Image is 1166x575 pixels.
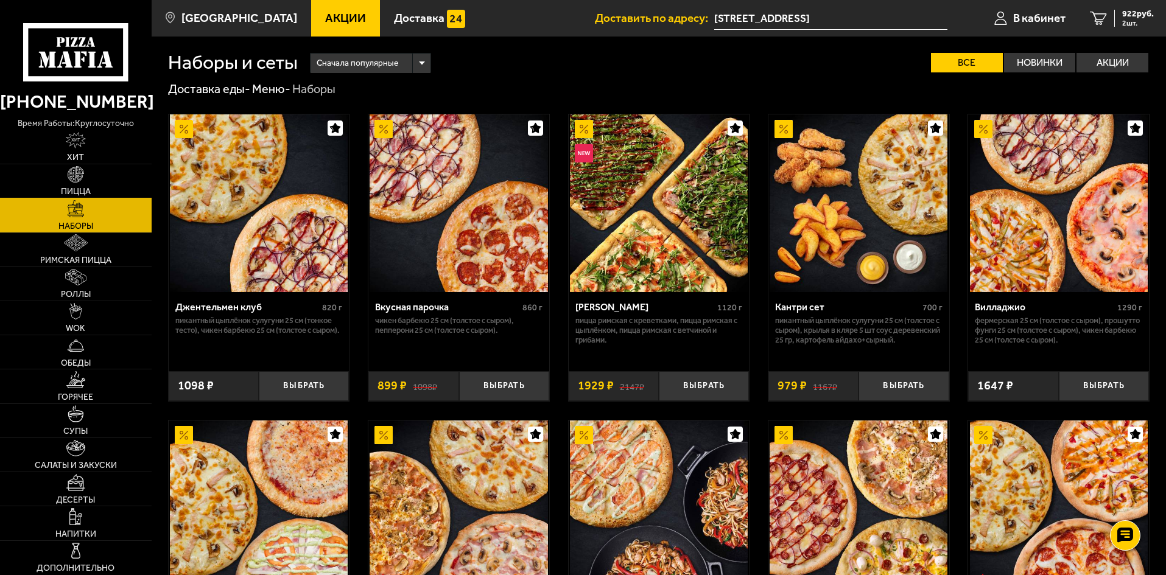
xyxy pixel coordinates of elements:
[368,114,549,292] a: АкционныйВкусная парочка
[974,426,992,444] img: Акционный
[1122,10,1154,18] span: 922 руб.
[620,380,644,392] s: 2147 ₽
[975,301,1114,313] div: Вилладжио
[970,114,1148,292] img: Вилладжио
[447,10,465,28] img: 15daf4d41897b9f0e9f617042186c801.svg
[575,301,715,313] div: [PERSON_NAME]
[181,12,297,24] span: [GEOGRAPHIC_DATA]
[58,393,93,402] span: Горячее
[55,530,96,538] span: Напитки
[322,302,342,313] span: 820 г
[813,380,837,392] s: 1167 ₽
[63,427,88,436] span: Супы
[170,114,348,292] img: Джентельмен клуб
[595,12,714,24] span: Доставить по адресу:
[175,426,193,444] img: Акционный
[778,380,807,392] span: 979 ₽
[714,7,947,30] input: Ваш адрес доставки
[56,496,95,504] span: Десерты
[169,114,349,292] a: АкционныйДжентельмен клуб
[768,114,949,292] a: АкционныйКантри сет
[575,316,743,345] p: Пицца Римская с креветками, Пицца Римская с цыплёнком, Пицца Римская с ветчиной и грибами.
[774,120,793,138] img: Акционный
[775,301,919,313] div: Кантри сет
[575,426,593,444] img: Акционный
[413,380,437,392] s: 1098 ₽
[659,371,749,401] button: Выбрать
[58,222,93,231] span: Наборы
[569,114,750,292] a: АкционныйНовинкаМама Миа
[968,114,1149,292] a: АкционныйВилладжио
[374,120,393,138] img: Акционный
[35,461,117,470] span: Салаты и закуски
[259,371,349,401] button: Выбрать
[40,256,111,265] span: Римская пицца
[575,120,593,138] img: Акционный
[292,82,335,97] div: Наборы
[61,187,91,196] span: Пицца
[570,114,748,292] img: Мама Миа
[375,316,543,335] p: Чикен Барбекю 25 см (толстое с сыром), Пепперони 25 см (толстое с сыром).
[175,316,343,335] p: Пикантный цыплёнок сулугуни 25 см (тонкое тесто), Чикен Барбекю 25 см (толстое с сыром).
[775,316,943,345] p: Пикантный цыплёнок сулугуни 25 см (толстое с сыром), крылья в кляре 5 шт соус деревенский 25 гр, ...
[714,7,947,30] span: посёлок Парголово, Толубеевский проезд, 26к1, подъезд 1
[175,301,320,313] div: Джентельмен клуб
[522,302,543,313] span: 860 г
[575,144,593,162] img: Новинка
[66,324,85,333] span: WOK
[168,82,250,96] a: Доставка еды-
[370,114,547,292] img: Вкусная парочка
[922,302,943,313] span: 700 г
[1013,12,1066,24] span: В кабинет
[317,52,398,75] span: Сначала популярные
[325,12,366,24] span: Акции
[168,53,298,72] h1: Наборы и сеты
[1076,53,1148,72] label: Акции
[1117,302,1142,313] span: 1290 г
[770,114,947,292] img: Кантри сет
[1004,53,1076,72] label: Новинки
[374,426,393,444] img: Акционный
[252,82,290,96] a: Меню-
[61,290,91,299] span: Роллы
[67,153,84,162] span: Хит
[394,12,444,24] span: Доставка
[931,53,1003,72] label: Все
[175,120,193,138] img: Акционный
[37,564,114,573] span: Дополнительно
[459,371,549,401] button: Выбрать
[1059,371,1149,401] button: Выбрать
[975,316,1142,345] p: Фермерская 25 см (толстое с сыром), Прошутто Фунги 25 см (толстое с сыром), Чикен Барбекю 25 см (...
[717,302,742,313] span: 1120 г
[578,380,614,392] span: 1929 ₽
[974,120,992,138] img: Акционный
[1122,19,1154,27] span: 2 шт.
[859,371,949,401] button: Выбрать
[977,380,1013,392] span: 1647 ₽
[178,380,214,392] span: 1098 ₽
[375,301,519,313] div: Вкусная парочка
[378,380,407,392] span: 899 ₽
[61,359,91,368] span: Обеды
[774,426,793,444] img: Акционный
